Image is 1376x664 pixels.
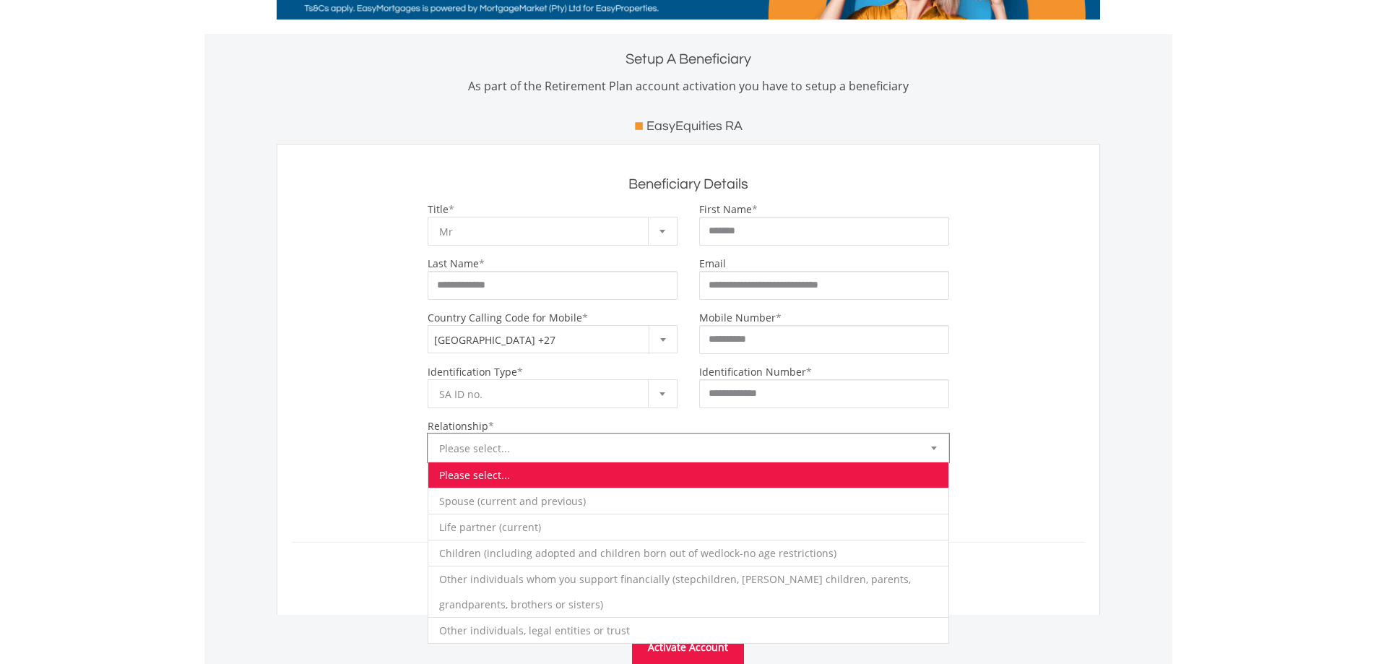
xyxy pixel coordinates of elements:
label: Identification Type [428,365,517,379]
label: Country Calling Code for Mobile [428,311,582,324]
label: Last Name [428,256,479,270]
h2: Setup A Beneficiary [277,48,1100,70]
h2: Beneficiary Details [292,173,1085,195]
label: Email [699,256,726,270]
span: Please select... [439,434,916,463]
li: Other individuals, legal entities or trust [428,617,948,643]
li: Life partner (current) [428,514,948,540]
li: Other individuals whom you support financially (stepchildren, [PERSON_NAME] children, parents, gr... [428,566,948,617]
label: Relationship [428,419,488,433]
label: Identification Number [699,365,806,379]
label: Mobile Number [699,311,776,324]
li: Please select... [428,462,948,488]
span: SA ID no. [439,380,644,409]
span: South Africa +27 [428,325,678,353]
li: Children (including adopted and children born out of wedlock-no age restrictions) [428,540,948,566]
label: Title [428,202,449,216]
label: First Name [699,202,752,216]
span: Mr [439,217,644,246]
span: South Africa +27 [428,326,677,354]
h4: As part of the Retirement Plan account activation you have to setup a beneficiary [277,77,1100,95]
h3: EasyEquities RA [646,116,743,137]
li: Spouse (current and previous) [428,488,948,514]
